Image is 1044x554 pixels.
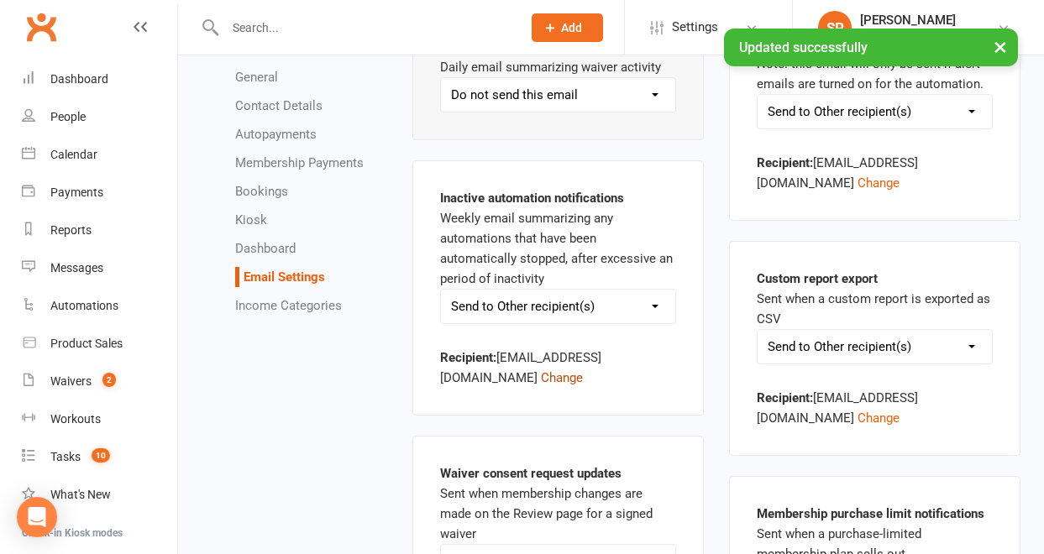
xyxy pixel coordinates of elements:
div: Waivers [50,374,92,388]
div: Open Intercom Messenger [17,497,57,537]
a: Workouts [22,400,177,438]
span: [EMAIL_ADDRESS][DOMAIN_NAME] [757,390,918,426]
a: Automations [22,287,177,325]
div: Dashboard [50,72,108,86]
a: Messages [22,249,177,287]
div: People [50,110,86,123]
a: Calendar [22,136,177,174]
a: Tasks 10 [22,438,177,476]
a: Income Categories [235,298,342,313]
a: Bookings [235,184,288,199]
div: Gemz Elite Dance Studio [860,28,986,43]
a: What's New [22,476,177,514]
div: Daily email summarizing waiver activity [440,37,676,112]
div: Updated successfully [724,29,1018,66]
a: Reports [22,212,177,249]
b: Custom report export [757,271,878,286]
div: Payments [50,186,103,199]
b: Recipient: [757,390,813,405]
b: Inactive automation notifications [440,191,624,206]
span: 10 [92,448,110,463]
span: Add [561,21,582,34]
button: Change [541,368,583,388]
div: Tasks [50,450,81,463]
div: Calendar [50,148,97,161]
a: Contact Details [235,98,323,113]
a: Email Settings [244,269,325,285]
a: General [235,70,278,85]
a: Membership Payments [235,155,364,170]
div: [PERSON_NAME] [860,13,986,28]
a: Clubworx [20,6,62,48]
span: [EMAIL_ADDRESS][DOMAIN_NAME] [757,155,918,191]
b: Membership purchase limit notifications [757,506,984,521]
div: Workouts [50,412,101,426]
button: Add [532,13,603,42]
div: Messages [50,261,103,274]
b: Waiver consent request updates [440,466,622,481]
a: Dashboard [22,60,177,98]
div: Weekly email summarizing any automations that have been automatically stopped, after excessive an... [440,188,676,388]
b: Recipient: [757,155,813,170]
a: Dashboard [235,241,296,256]
input: Search... [220,16,510,39]
a: People [22,98,177,136]
button: Change [858,173,900,193]
div: SP [818,11,852,44]
a: Waivers 2 [22,363,177,400]
div: What's New [50,488,111,501]
a: Payments [22,174,177,212]
span: 2 [102,373,116,387]
span: [EMAIL_ADDRESS][DOMAIN_NAME] [440,350,601,385]
div: Sent when a custom report is exported as CSV [757,269,993,428]
span: Settings [672,8,718,46]
button: Change [858,408,900,428]
div: Product Sales [50,337,123,350]
a: Kiosk [235,212,267,227]
a: Autopayments [235,127,317,142]
a: Product Sales [22,325,177,363]
button: × [985,29,1015,65]
b: Recipient: [440,350,496,365]
div: Automations [50,299,118,312]
div: Reports [50,223,92,237]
